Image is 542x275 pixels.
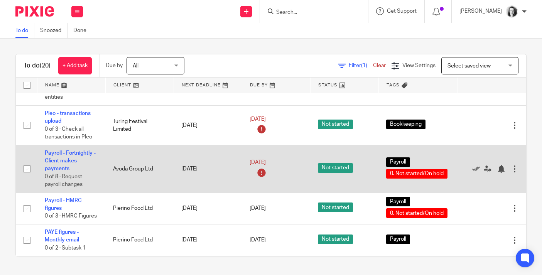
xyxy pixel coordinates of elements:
span: Tags [387,83,400,87]
span: Filter [349,63,373,68]
span: Bookkeeping [386,120,425,129]
span: Select saved view [447,63,491,69]
td: Avoda Group Ltd [105,145,174,192]
span: [DATE] [250,116,266,122]
td: Turing Festival Limited [105,105,174,145]
a: Clear [373,63,386,68]
span: 0 of 2 · Subtask 1 [45,245,86,251]
td: [DATE] [174,192,242,224]
h1: To do [24,62,51,70]
span: View Settings [402,63,436,68]
a: PAYE figures - Monthly email [45,229,79,243]
span: Not started [318,202,353,212]
span: 0 of 2 · Check shifts worked in different entities [45,79,92,100]
span: 0 of 3 · HMRC Figures [45,214,97,219]
span: Get Support [387,8,417,14]
a: Pleo - transactions upload [45,111,91,124]
span: (1) [361,63,367,68]
span: [DATE] [250,238,266,243]
input: Search [275,9,345,16]
td: [DATE] [174,145,242,192]
span: Payroll [386,197,410,206]
a: Done [73,23,92,38]
td: Pierino Food Ltd [105,192,174,224]
span: Payroll [386,235,410,244]
span: (20) [40,62,51,69]
span: All [133,63,138,69]
span: [DATE] [250,206,266,211]
td: [DATE] [174,105,242,145]
span: Not started [318,235,353,244]
img: Pixie [15,6,54,17]
span: 0. Not started/On hold [386,208,447,218]
p: Due by [106,62,123,69]
a: Mark as done [472,165,484,173]
a: Payroll - HMRC figures [45,198,82,211]
span: 0 of 3 · Check all transactions in Pleo [45,127,92,140]
span: Not started [318,120,353,129]
p: [PERSON_NAME] [459,7,502,15]
span: [DATE] [250,160,266,165]
span: Payroll [386,157,410,167]
td: Pierino Food Ltd [105,224,174,256]
img: T1JH8BBNX-UMG48CW64-d2649b4fbe26-512.png [506,5,518,18]
a: Snoozed [40,23,68,38]
span: Not started [318,163,353,173]
a: Payroll - Fortnightly - Client makes payments [45,150,96,172]
span: 0. Not started/On hold [386,169,447,179]
span: 0 of 8 · Request payroll changes [45,174,83,187]
td: [DATE] [174,224,242,256]
a: + Add task [58,57,92,74]
a: To do [15,23,34,38]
